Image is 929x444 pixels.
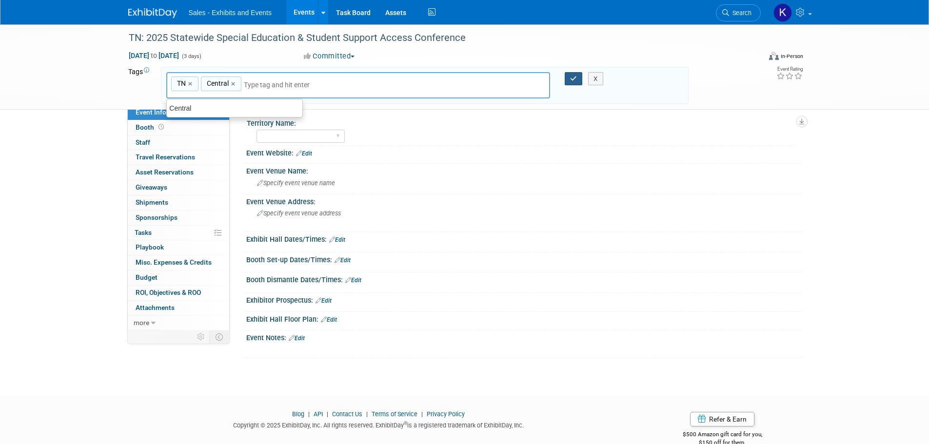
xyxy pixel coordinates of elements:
a: Edit [316,297,332,304]
button: Committed [300,51,358,61]
a: Search [716,4,761,21]
span: Event Information [136,108,190,116]
div: Central [167,102,302,115]
a: Asset Reservations [128,165,229,180]
div: Event Notes: [246,330,801,343]
input: Type tag and hit enter [244,80,380,90]
div: Event Rating [776,67,803,72]
div: Event Venue Address: [246,194,801,207]
img: Kara Haven [773,3,792,22]
div: Territory Name: [247,116,797,128]
div: In-Person [780,53,803,60]
span: | [306,410,312,418]
a: Event Information [128,105,229,120]
a: Edit [345,277,361,284]
a: Shipments [128,195,229,210]
span: Budget [136,273,158,281]
a: ROI, Objectives & ROO [128,286,229,300]
a: Playbook [128,240,229,255]
span: Specify event venue address [257,210,341,217]
td: Personalize Event Tab Strip [193,330,210,343]
a: × [188,78,195,90]
a: Privacy Policy [427,410,465,418]
span: | [419,410,425,418]
span: | [364,410,370,418]
span: ROI, Objectives & ROO [136,289,201,296]
a: × [231,78,237,90]
a: Misc. Expenses & Credits [128,255,229,270]
a: Travel Reservations [128,150,229,165]
span: Central [205,78,229,88]
a: Refer & Earn [690,412,754,426]
div: Event Format [703,51,804,65]
a: Edit [329,236,345,243]
a: Attachments [128,301,229,315]
span: Giveaways [136,183,167,191]
a: Booth [128,120,229,135]
span: Search [729,9,751,17]
span: Travel Reservations [136,153,195,161]
a: Sponsorships [128,211,229,225]
a: Terms of Service [372,410,417,418]
span: Booth [136,123,166,131]
sup: ® [404,421,407,426]
div: Event Website: [246,146,801,158]
div: Booth Dismantle Dates/Times: [246,272,801,285]
div: Copyright © 2025 ExhibitDay, Inc. All rights reserved. ExhibitDay is a registered trademark of Ex... [128,419,630,430]
a: Edit [321,316,337,323]
a: Tasks [128,226,229,240]
a: more [128,316,229,330]
span: | [324,410,331,418]
a: Giveaways [128,180,229,195]
span: Shipments [136,198,168,206]
span: Asset Reservations [136,168,194,176]
span: more [134,319,149,327]
td: Tags [128,67,152,104]
span: to [149,52,158,59]
span: (3 days) [181,53,201,59]
img: Format-Inperson.png [769,52,779,60]
span: Tasks [135,229,152,236]
span: Attachments [136,304,175,311]
a: Staff [128,135,229,150]
a: Blog [292,410,304,418]
img: ExhibitDay [128,8,177,18]
span: Sales - Exhibits and Events [189,9,272,17]
span: Misc. Expenses & Credits [136,258,212,266]
span: [DATE] [DATE] [128,51,179,60]
span: Specify event venue name [257,179,335,187]
span: Playbook [136,243,164,251]
button: X [588,72,603,86]
a: Budget [128,270,229,285]
a: API [314,410,323,418]
span: TN [175,78,186,88]
span: Staff [136,138,150,146]
span: Sponsorships [136,213,178,221]
a: Edit [289,335,305,342]
div: Booth Set-up Dates/Times: [246,252,801,265]
div: Exhibit Hall Floor Plan: [246,312,801,325]
a: Edit [296,150,312,157]
div: Exhibitor Prospectus: [246,293,801,306]
div: Event Venue Name: [246,164,801,176]
a: Edit [335,257,351,264]
a: Contact Us [332,410,362,418]
div: TN: 2025 Statewide Special Education & Student Support Access Conference [125,29,746,47]
div: Exhibit Hall Dates/Times: [246,232,801,245]
td: Toggle Event Tabs [209,330,229,343]
span: Booth not reserved yet [157,123,166,131]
